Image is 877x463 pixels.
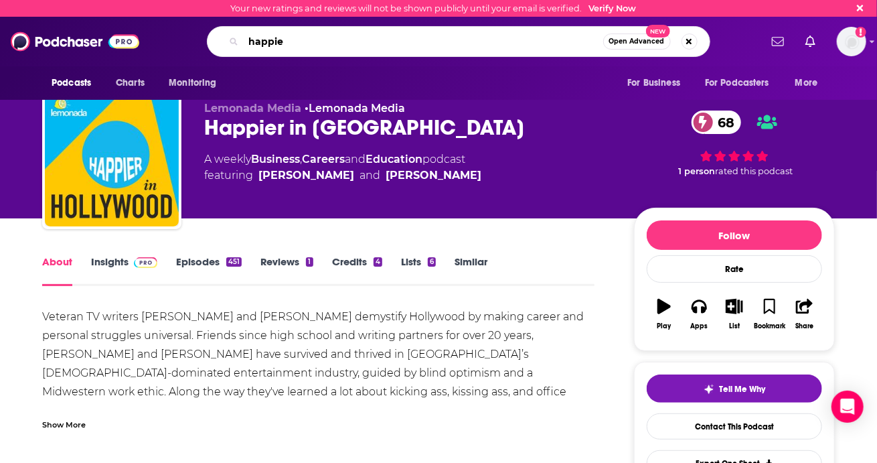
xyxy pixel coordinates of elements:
[258,168,354,184] a: Elizabeth Craft
[837,27,866,56] img: User Profile
[627,74,680,92] span: For Business
[176,255,242,286] a: Episodes451
[647,375,822,403] button: tell me why sparkleTell Me Why
[42,308,594,458] div: Veteran TV writers [PERSON_NAME] and [PERSON_NAME] demystify Hollywood by making career and perso...
[169,74,216,92] span: Monitoring
[691,322,708,330] div: Apps
[366,153,422,166] a: Education
[837,27,866,56] span: Logged in as cboulard
[634,102,835,185] div: 68 1 personrated this podcast
[705,74,769,92] span: For Podcasters
[134,257,157,268] img: Podchaser Pro
[107,70,153,96] a: Charts
[705,111,742,134] span: 68
[657,322,671,330] div: Play
[647,255,822,283] div: Rate
[204,102,301,115] span: Lemonada Media
[455,255,487,286] a: Similar
[401,255,436,286] a: Lists6
[786,70,835,96] button: open menu
[204,151,481,184] div: A weekly podcast
[795,74,818,92] span: More
[386,168,481,184] a: Sarah Fain
[704,384,714,395] img: tell me why sparkle
[207,26,710,57] div: Search podcasts, credits, & more...
[305,102,405,115] span: •
[692,111,742,134] a: 68
[42,70,108,96] button: open menu
[720,384,766,395] span: Tell Me Why
[231,3,637,13] div: Your new ratings and reviews will not be shown publicly until your email is verified.
[647,290,682,338] button: Play
[52,74,91,92] span: Podcasts
[204,168,481,184] span: featuring
[589,3,637,13] a: Verify Now
[309,102,405,115] a: Lemonada Media
[345,153,366,166] span: and
[717,290,752,338] button: List
[609,38,665,45] span: Open Advanced
[729,322,740,330] div: List
[332,255,382,286] a: Credits4
[646,25,670,38] span: New
[752,290,787,338] button: Bookmark
[374,257,382,267] div: 4
[795,322,813,330] div: Share
[251,153,300,166] a: Business
[91,255,157,286] a: InsightsPodchaser Pro
[11,29,139,54] img: Podchaser - Follow, Share and Rate Podcasts
[647,413,822,440] a: Contact This Podcast
[300,153,302,166] span: ,
[678,166,715,176] span: 1 person
[42,255,72,286] a: About
[244,31,603,52] input: Search podcasts, credits, & more...
[831,391,864,423] div: Open Intercom Messenger
[45,92,179,226] img: Happier in Hollywood
[306,257,313,267] div: 1
[856,27,866,38] svg: Email not verified
[787,290,822,338] button: Share
[696,70,789,96] button: open menu
[618,70,697,96] button: open menu
[754,322,785,330] div: Bookmark
[603,34,671,50] button: Open AdvancedNew
[715,166,793,176] span: rated this podcast
[428,257,436,267] div: 6
[260,255,313,286] a: Reviews1
[800,30,821,53] a: Show notifications dropdown
[360,168,380,184] span: and
[837,27,866,56] button: Show profile menu
[226,257,242,267] div: 451
[159,70,234,96] button: open menu
[682,290,716,338] button: Apps
[767,30,789,53] a: Show notifications dropdown
[116,74,145,92] span: Charts
[302,153,345,166] a: Careers
[647,220,822,250] button: Follow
